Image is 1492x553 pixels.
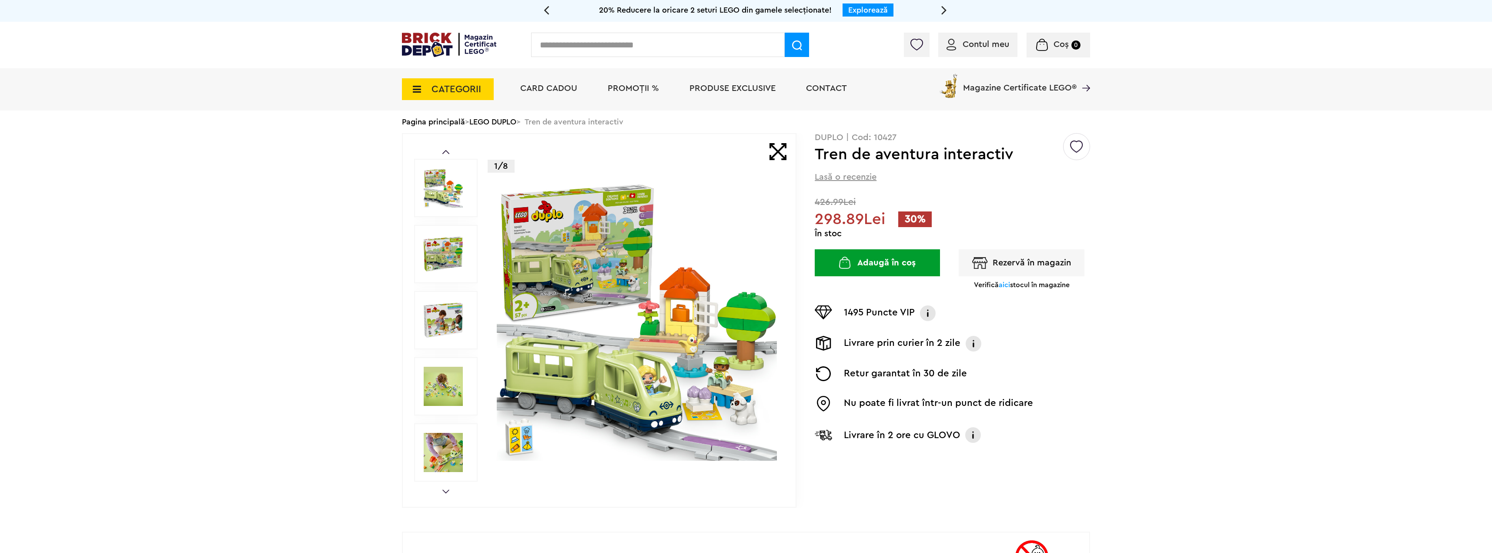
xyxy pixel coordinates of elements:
div: În stoc [815,229,1090,238]
span: 426.99Lei [815,198,1090,207]
span: CATEGORII [432,84,481,94]
span: Coș [1054,40,1069,49]
img: Tren de aventura interactiv [424,168,463,208]
p: DUPLO | Cod: 10427 [815,133,1090,142]
img: Tren de aventura interactiv [424,235,463,274]
img: Returnare [815,366,832,381]
span: 30% [898,211,932,227]
a: Card Cadou [520,84,577,93]
img: LEGO DUPLO Tren de aventura interactiv [424,433,463,472]
img: Info livrare prin curier [965,336,982,352]
img: Info livrare cu GLOVO [964,426,982,444]
p: Retur garantat în 30 de zile [844,366,967,381]
a: Magazine Certificate LEGO® [1077,72,1090,81]
a: Produse exclusive [689,84,776,93]
p: 1/8 [488,160,515,173]
a: Next [442,489,449,493]
p: 1495 Puncte VIP [844,305,915,321]
p: Livrare prin curier în 2 zile [844,336,960,352]
img: Easybox [815,396,832,412]
img: Livrare [815,336,832,351]
a: LEGO DUPLO [469,118,516,126]
small: 0 [1071,40,1081,50]
p: Livrare în 2 ore cu GLOVO [844,428,960,442]
span: 20% Reducere la oricare 2 seturi LEGO din gamele selecționate! [599,6,832,14]
a: Prev [442,150,449,154]
img: Puncte VIP [815,305,832,319]
span: 298.89Lei [815,211,885,227]
img: Seturi Lego Tren de aventura interactiv [424,367,463,406]
a: Pagina principală [402,118,465,126]
p: Nu poate fi livrat într-un punct de ridicare [844,396,1033,412]
img: Livrare Glovo [815,429,832,440]
button: Rezervă în magazin [959,249,1084,276]
h1: Tren de aventura interactiv [815,147,1062,162]
img: Tren de aventura interactiv LEGO 10427 [424,301,463,340]
button: Adaugă în coș [815,249,940,276]
img: Info VIP [919,305,937,321]
span: Contul meu [963,40,1009,49]
a: Explorează [848,6,888,14]
span: Magazine Certificate LEGO® [963,72,1077,92]
span: aici [999,282,1010,288]
span: Lasă o recenzie [815,171,876,183]
a: Contul meu [947,40,1009,49]
a: Contact [806,84,847,93]
a: PROMOȚII % [608,84,659,93]
div: > > Tren de aventura interactiv [402,111,1090,133]
p: Verifică stocul în magazine [974,281,1070,289]
img: Tren de aventura interactiv [497,180,777,460]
